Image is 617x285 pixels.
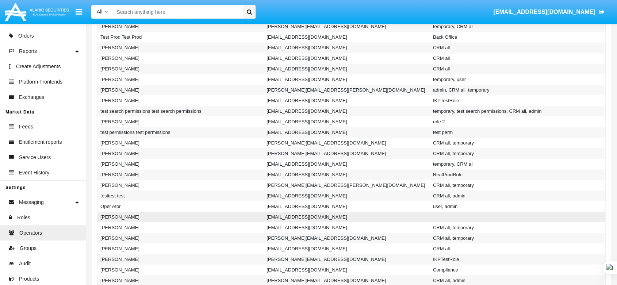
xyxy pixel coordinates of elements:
td: Oper Ator [97,201,264,212]
td: [EMAIL_ADDRESS][DOMAIN_NAME] [264,53,430,63]
td: [PERSON_NAME] [97,180,264,190]
td: test permissions test permissions [97,127,264,138]
td: [PERSON_NAME] [97,42,264,53]
td: role 2 [430,116,597,127]
td: admin, CRM all, temporary [430,85,597,95]
span: Orders [18,32,34,40]
td: [EMAIL_ADDRESS][DOMAIN_NAME] [264,265,430,275]
td: [PERSON_NAME] [97,116,264,127]
span: Products [19,275,39,283]
span: Create Adjustments [16,63,61,70]
td: CRM all, temporary [430,148,597,159]
td: temporary, CRM all [430,159,597,169]
span: Operators [19,229,42,237]
td: [EMAIL_ADDRESS][DOMAIN_NAME] [264,127,430,138]
input: Search [113,5,241,19]
td: [EMAIL_ADDRESS][DOMAIN_NAME] [264,106,430,116]
td: RealProdRole [430,169,597,180]
td: [PERSON_NAME] [97,95,264,106]
span: Reports [19,47,37,55]
td: CRM all [430,42,597,53]
td: [PERSON_NAME] [97,169,264,180]
td: [PERSON_NAME] [97,243,264,254]
td: [PERSON_NAME][EMAIL_ADDRESS][DOMAIN_NAME] [264,148,430,159]
td: [PERSON_NAME] [97,254,264,265]
td: [EMAIL_ADDRESS][DOMAIN_NAME] [264,95,430,106]
td: [PERSON_NAME][EMAIL_ADDRESS][DOMAIN_NAME] [264,138,430,148]
td: Back Office [430,32,597,42]
td: [PERSON_NAME] [97,74,264,85]
img: Logo image [4,1,70,23]
td: [EMAIL_ADDRESS][DOMAIN_NAME] [264,222,430,233]
td: temporary, test search permissions, CRM all, admin [430,106,597,116]
td: CRM all, temporary [430,138,597,148]
td: IKPTestRole [430,95,597,106]
a: All [91,8,113,16]
span: [EMAIL_ADDRESS][DOMAIN_NAME] [493,9,595,15]
span: Feeds [19,123,33,131]
span: Event History [19,169,49,177]
span: All [97,9,103,15]
td: test perm [430,127,597,138]
td: CRM all, temporary [430,180,597,190]
td: [PERSON_NAME][EMAIL_ADDRESS][DOMAIN_NAME] [264,21,430,32]
a: [EMAIL_ADDRESS][DOMAIN_NAME] [490,2,608,22]
span: Exchanges [19,93,44,101]
td: [PERSON_NAME] [97,138,264,148]
td: [EMAIL_ADDRESS][DOMAIN_NAME] [264,159,430,169]
td: temporary, CRM all [430,21,597,32]
td: [EMAIL_ADDRESS][DOMAIN_NAME] [264,169,430,180]
td: Compliance [430,265,597,275]
td: user, admin [430,201,597,212]
span: Roles [17,214,30,222]
td: [PERSON_NAME] [97,148,264,159]
td: test search permissions test search permissions [97,106,264,116]
td: [EMAIL_ADDRESS][DOMAIN_NAME] [264,74,430,85]
td: [EMAIL_ADDRESS][DOMAIN_NAME] [264,243,430,254]
span: Service Users [19,154,51,161]
td: [PERSON_NAME] [97,159,264,169]
td: IKPTestRole [430,254,597,265]
td: [EMAIL_ADDRESS][DOMAIN_NAME] [264,116,430,127]
td: CRM all [430,63,597,74]
td: temporary, user [430,74,597,85]
td: [PERSON_NAME] [97,53,264,63]
td: CRM all, temporary [430,222,597,233]
td: [PERSON_NAME] [97,212,264,222]
span: Groups [20,244,37,252]
td: [PERSON_NAME] [97,222,264,233]
td: CRM all [430,243,597,254]
td: [PERSON_NAME] [97,265,264,275]
span: Messaging [19,199,44,206]
td: [EMAIL_ADDRESS][DOMAIN_NAME] [264,212,430,222]
span: Audit [19,260,31,267]
td: CRM all, temporary [430,233,597,243]
span: Platform Frontends [19,78,62,86]
td: [PERSON_NAME] [97,63,264,74]
td: [EMAIL_ADDRESS][DOMAIN_NAME] [264,32,430,42]
td: [PERSON_NAME][EMAIL_ADDRESS][DOMAIN_NAME] [264,233,430,243]
span: Entitlement reports [19,138,62,146]
td: [PERSON_NAME][EMAIL_ADDRESS][PERSON_NAME][DOMAIN_NAME] [264,85,430,95]
td: [PERSON_NAME] [97,85,264,95]
td: [EMAIL_ADDRESS][DOMAIN_NAME] [264,63,430,74]
td: [PERSON_NAME] [97,21,264,32]
td: [EMAIL_ADDRESS][DOMAIN_NAME] [264,201,430,212]
td: CRM all, admin [430,190,597,201]
td: [EMAIL_ADDRESS][DOMAIN_NAME] [264,190,430,201]
td: Test Prod Test Prod [97,32,264,42]
td: testtest test [97,190,264,201]
td: CRM all [430,53,597,63]
td: [PERSON_NAME] [97,233,264,243]
td: [EMAIL_ADDRESS][DOMAIN_NAME] [264,42,430,53]
td: [PERSON_NAME][EMAIL_ADDRESS][PERSON_NAME][DOMAIN_NAME] [264,180,430,190]
td: [PERSON_NAME][EMAIL_ADDRESS][DOMAIN_NAME] [264,254,430,265]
